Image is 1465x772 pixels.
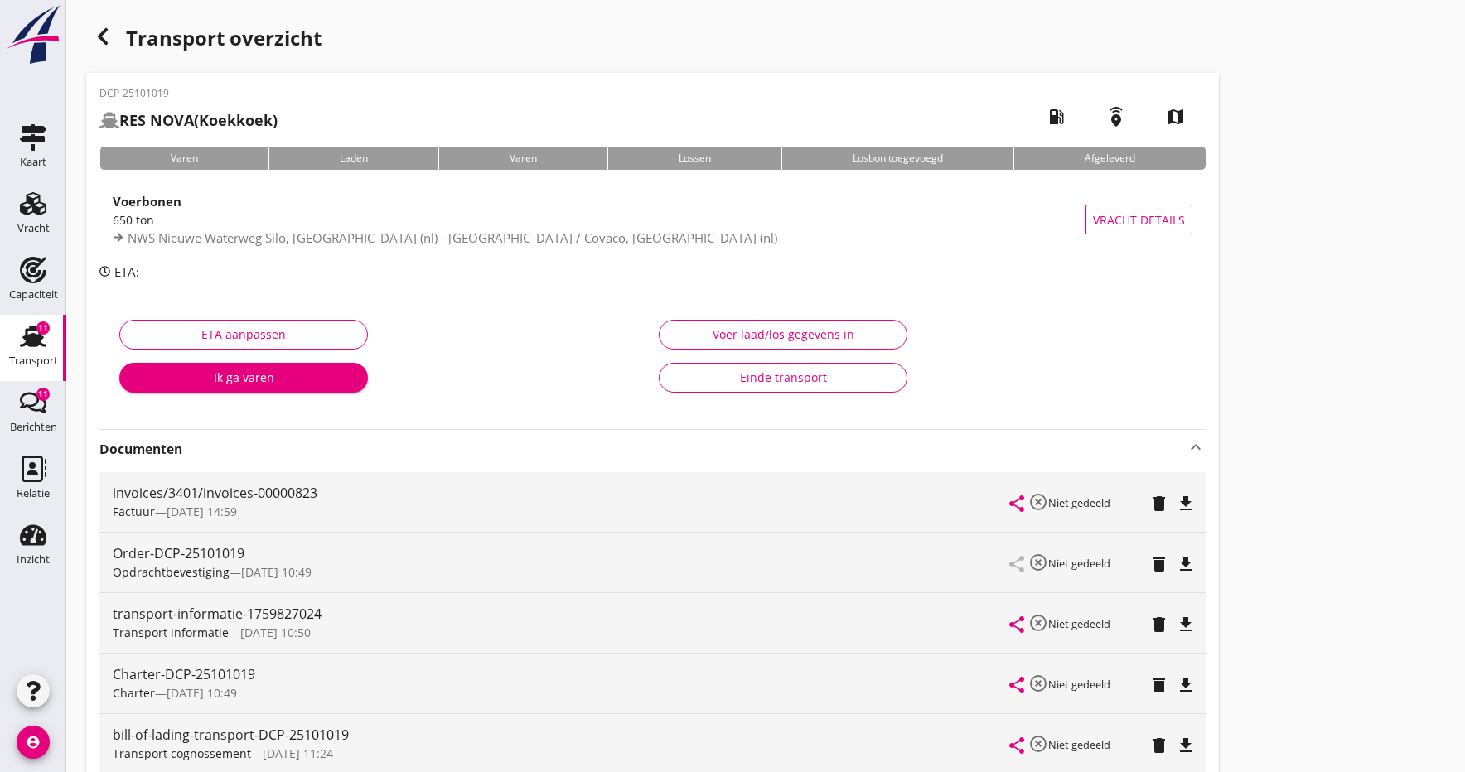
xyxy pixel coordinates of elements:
[1186,437,1206,457] i: keyboard_arrow_up
[607,147,781,170] div: Lossen
[241,564,312,580] span: [DATE] 10:49
[1007,494,1027,514] i: share
[99,147,268,170] div: Varen
[1153,94,1199,140] i: map
[3,4,63,65] img: logo-small.a267ee39.svg
[113,745,1010,762] div: —
[1176,554,1196,574] i: file_download
[1093,94,1139,140] i: emergency_share
[113,725,1010,745] div: bill-of-lading-transport-DCP-25101019
[113,193,181,210] strong: Voerbonen
[99,440,1186,459] strong: Documenten
[1028,613,1048,633] i: highlight_off
[1176,736,1196,755] i: file_download
[1028,734,1048,754] i: highlight_off
[113,564,230,580] span: Opdrachtbevestiging
[9,355,58,366] div: Transport
[113,504,155,519] span: Factuur
[263,745,333,761] span: [DATE] 11:24
[9,289,58,300] div: Capaciteit
[673,326,893,343] div: Voer laad/los gegevens in
[113,211,1085,229] div: 650 ton
[119,363,368,393] button: Ik ga varen
[1149,494,1169,514] i: delete
[17,554,50,565] div: Inzicht
[36,321,50,335] div: 11
[1048,556,1110,571] small: Niet gedeeld
[1028,492,1048,512] i: highlight_off
[268,147,438,170] div: Laden
[113,503,1010,520] div: —
[119,320,368,350] button: ETA aanpassen
[438,147,607,170] div: Varen
[240,625,311,640] span: [DATE] 10:50
[1176,675,1196,695] i: file_download
[113,625,229,640] span: Transport informatie
[1149,675,1169,695] i: delete
[133,326,354,343] div: ETA aanpassen
[1048,616,1110,631] small: Niet gedeeld
[1028,552,1048,572] i: highlight_off
[1048,677,1110,692] small: Niet gedeeld
[113,563,1010,581] div: —
[119,110,194,130] strong: RES NOVA
[10,422,57,432] div: Berichten
[36,388,50,401] div: 11
[113,664,1010,684] div: Charter-DCP-25101019
[1007,736,1027,755] i: share
[113,483,1010,503] div: invoices/3401/invoices-00000823
[86,20,1219,60] div: Transport overzicht
[113,745,251,761] span: Transport cognossement
[113,543,1010,563] div: Order-DCP-25101019
[1093,211,1185,229] span: Vracht details
[113,685,155,701] span: Charter
[1176,494,1196,514] i: file_download
[113,684,1010,702] div: —
[167,504,237,519] span: [DATE] 14:59
[1085,205,1192,234] button: Vracht details
[17,488,50,499] div: Relatie
[1007,675,1027,695] i: share
[99,86,278,101] p: DCP-25101019
[1028,673,1048,693] i: highlight_off
[20,157,46,167] div: Kaart
[1048,495,1110,510] small: Niet gedeeld
[659,363,907,393] button: Einde transport
[167,685,237,701] span: [DATE] 10:49
[113,604,1010,624] div: transport-informatie-1759827024
[17,726,50,759] i: account_circle
[128,229,777,246] span: NWS Nieuwe Waterweg Silo, [GEOGRAPHIC_DATA] (nl) - [GEOGRAPHIC_DATA] / Covaco, [GEOGRAPHIC_DATA] ...
[1033,94,1080,140] i: local_gas_station
[1007,615,1027,634] i: share
[1176,615,1196,634] i: file_download
[781,147,1013,170] div: Losbon toegevoegd
[99,109,278,132] h2: (Koekkoek)
[659,320,907,350] button: Voer laad/los gegevens in
[17,223,50,234] div: Vracht
[1149,554,1169,574] i: delete
[113,624,1010,641] div: —
[1149,736,1169,755] i: delete
[1048,737,1110,752] small: Niet gedeeld
[99,183,1206,256] a: Voerbonen650 tonNWS Nieuwe Waterweg Silo, [GEOGRAPHIC_DATA] (nl) - [GEOGRAPHIC_DATA] / Covaco, [G...
[1149,615,1169,634] i: delete
[133,369,355,386] div: Ik ga varen
[114,263,139,280] span: ETA:
[673,369,893,386] div: Einde transport
[1013,147,1206,170] div: Afgeleverd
